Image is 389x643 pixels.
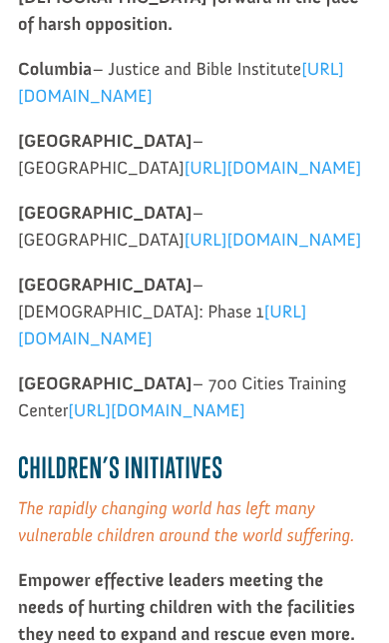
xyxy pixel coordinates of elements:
[18,372,346,421] span: – 700 Cities Training Center
[18,301,306,359] a: [URL][DOMAIN_NAME]
[18,274,193,296] strong: [GEOGRAPHIC_DATA]
[185,229,361,261] a: [URL][DOMAIN_NAME]
[18,130,193,152] strong: [GEOGRAPHIC_DATA]
[18,58,92,80] strong: Columbia
[18,274,264,322] span: – [DEMOGRAPHIC_DATA]: Phase 1
[185,229,361,251] span: [URL][DOMAIN_NAME]
[18,202,193,224] strong: [GEOGRAPHIC_DATA]
[22,20,248,38] div: [PERSON_NAME] donated $300
[18,372,193,394] strong: [GEOGRAPHIC_DATA]
[185,157,361,189] a: [URL][DOMAIN_NAME]
[226,21,242,37] img: emoji grinningFace
[18,130,204,179] span: – [GEOGRAPHIC_DATA]
[22,40,248,54] div: to
[68,399,244,421] span: [URL][DOMAIN_NAME]
[343,31,375,63] button: Close dialog
[18,497,354,546] span: The rapidly changing world has left many vulnerable children around the world suffering.
[18,202,204,251] span: – [GEOGRAPHIC_DATA]
[40,58,248,72] span: [GEOGRAPHIC_DATA] , [GEOGRAPHIC_DATA]
[18,58,344,117] a: [URL][DOMAIN_NAME]
[185,157,361,179] span: [URL][DOMAIN_NAME]
[22,58,36,72] img: US.png
[68,399,244,431] a: [URL][DOMAIN_NAME]
[18,58,344,107] span: [URL][DOMAIN_NAME]
[18,451,223,485] b: Children’s Initiatives
[18,58,301,80] span: – Justice and Bible Institute
[256,29,339,65] button: Donate
[33,39,155,54] strong: Builders International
